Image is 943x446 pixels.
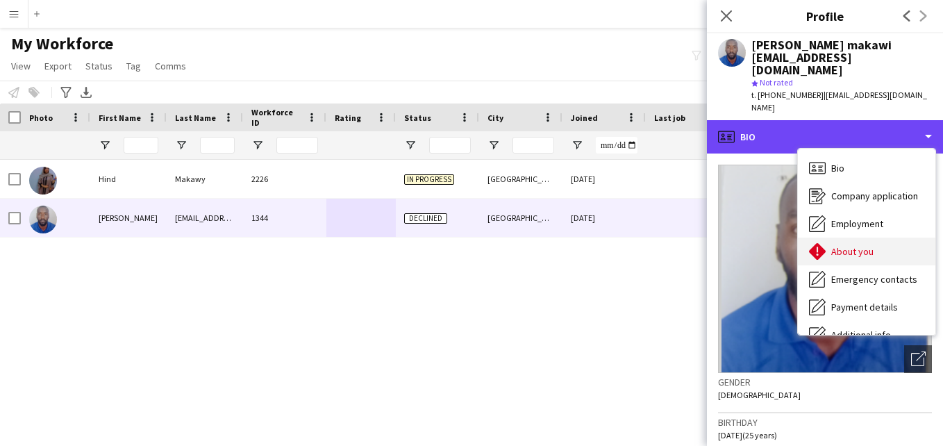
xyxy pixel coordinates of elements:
[251,107,301,128] span: Workforce ID
[126,60,141,72] span: Tag
[85,60,112,72] span: Status
[562,160,646,198] div: [DATE]
[6,57,36,75] a: View
[760,77,793,88] span: Not rated
[243,160,326,198] div: 2226
[751,39,932,76] div: [PERSON_NAME] makawi [EMAIL_ADDRESS][DOMAIN_NAME]
[29,206,57,233] img: Mohamed abdalmonam makawi Makawi094@gmail.com
[751,90,927,113] span: | [EMAIL_ADDRESS][DOMAIN_NAME]
[429,137,471,154] input: Status Filter Input
[831,162,844,174] span: Bio
[512,137,554,154] input: City Filter Input
[80,57,118,75] a: Status
[798,238,935,265] div: About you
[479,160,562,198] div: [GEOGRAPHIC_DATA]
[11,33,113,54] span: My Workforce
[90,160,167,198] div: Hind
[654,113,685,123] span: Last job
[596,137,637,154] input: Joined Filter Input
[243,199,326,237] div: 1344
[149,57,192,75] a: Comms
[155,60,186,72] span: Comms
[831,190,918,202] span: Company application
[404,174,454,185] span: In progress
[90,199,167,237] div: [PERSON_NAME]
[487,139,500,151] button: Open Filter Menu
[904,345,932,373] div: Open photos pop-in
[200,137,235,154] input: Last Name Filter Input
[707,7,943,25] h3: Profile
[798,210,935,238] div: Employment
[707,120,943,154] div: Bio
[99,113,141,123] span: First Name
[831,329,891,341] span: Additional info
[798,182,935,210] div: Company application
[562,199,646,237] div: [DATE]
[167,160,243,198] div: Makawy
[39,57,77,75] a: Export
[831,301,898,313] span: Payment details
[718,390,801,400] span: [DEMOGRAPHIC_DATA]
[571,139,583,151] button: Open Filter Menu
[11,60,31,72] span: View
[798,321,935,349] div: Additional info
[175,139,187,151] button: Open Filter Menu
[718,376,932,388] h3: Gender
[251,139,264,151] button: Open Filter Menu
[798,154,935,182] div: Bio
[29,167,57,195] img: Hind Makawy
[798,265,935,293] div: Emergency contacts
[404,213,447,224] span: Declined
[44,60,72,72] span: Export
[29,113,53,123] span: Photo
[404,113,431,123] span: Status
[751,90,824,100] span: t. [PHONE_NUMBER]
[276,137,318,154] input: Workforce ID Filter Input
[404,139,417,151] button: Open Filter Menu
[78,84,94,101] app-action-btn: Export XLSX
[831,245,874,258] span: About you
[571,113,598,123] span: Joined
[479,199,562,237] div: [GEOGRAPHIC_DATA]
[167,199,243,237] div: [EMAIL_ADDRESS][DOMAIN_NAME]
[831,273,917,286] span: Emergency contacts
[175,113,216,123] span: Last Name
[335,113,361,123] span: Rating
[718,165,932,373] img: Crew avatar or photo
[58,84,74,101] app-action-btn: Advanced filters
[718,430,777,440] span: [DATE] (25 years)
[121,57,147,75] a: Tag
[718,416,932,429] h3: Birthday
[487,113,503,123] span: City
[99,139,111,151] button: Open Filter Menu
[798,293,935,321] div: Payment details
[831,217,883,230] span: Employment
[124,137,158,154] input: First Name Filter Input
